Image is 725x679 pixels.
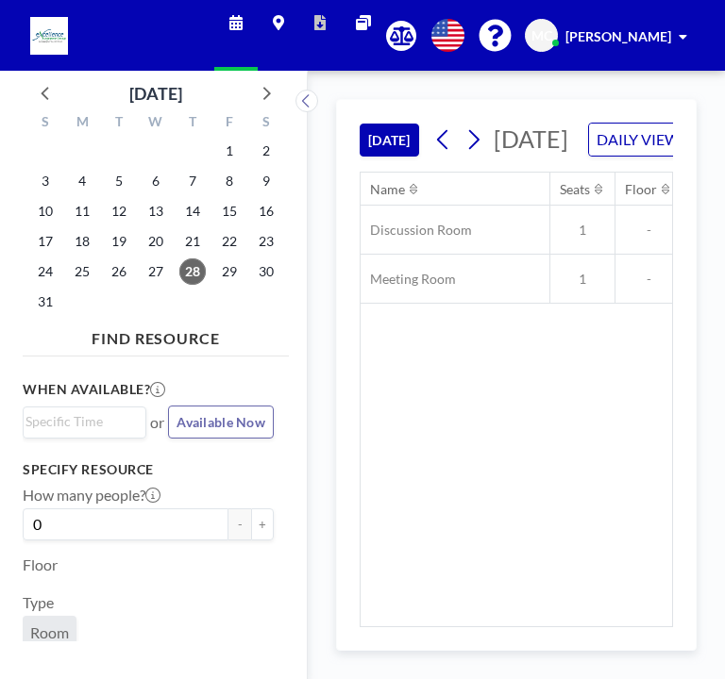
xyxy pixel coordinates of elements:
[30,17,68,55] img: organization-logo
[69,168,95,194] span: Monday, August 4, 2025
[32,258,59,285] span: Sunday, August 24, 2025
[64,111,101,136] div: M
[23,555,58,574] label: Floor
[615,271,682,288] span: -
[25,411,135,432] input: Search for option
[168,406,274,439] button: Available Now
[32,168,59,194] span: Sunday, August 3, 2025
[179,228,206,255] span: Thursday, August 21, 2025
[253,228,279,255] span: Saturday, August 23, 2025
[560,181,590,198] div: Seats
[106,258,132,285] span: Tuesday, August 26, 2025
[494,124,568,153] span: [DATE]
[216,228,243,255] span: Friday, August 22, 2025
[143,228,169,255] span: Wednesday, August 20, 2025
[32,228,59,255] span: Sunday, August 17, 2025
[129,80,182,107] div: [DATE]
[211,111,247,136] div: F
[138,111,175,136] div: W
[150,413,164,432] span: or
[101,111,138,136] div: T
[550,271,615,288] span: 1
[23,461,274,478] h3: Specify resource
[143,198,169,224] span: Wednesday, August 13, 2025
[106,198,132,224] span: Tuesday, August 12, 2025
[253,168,279,194] span: Saturday, August 9, 2025
[30,623,69,642] span: Room
[143,168,169,194] span: Wednesday, August 6, 2025
[253,138,279,164] span: Saturday, August 2, 2025
[69,228,95,255] span: Monday, August 18, 2025
[216,258,243,285] span: Friday, August 29, 2025
[32,289,59,315] span: Sunday, August 31, 2025
[251,508,274,540] button: +
[27,111,64,136] div: S
[361,271,456,288] span: Meeting Room
[106,168,132,194] span: Tuesday, August 5, 2025
[216,168,243,194] span: Friday, August 8, 2025
[69,198,95,224] span: Monday, August 11, 2025
[370,181,405,198] div: Name
[23,593,54,612] label: Type
[23,322,289,348] h4: FIND RESOURCE
[615,222,682,239] span: -
[216,138,243,164] span: Friday, August 1, 2025
[179,258,206,285] span: Thursday, August 28, 2025
[228,508,251,540] button: -
[253,258,279,285] span: Saturday, August 30, 2025
[216,198,243,224] span: Friday, August 15, 2025
[179,168,206,194] span: Thursday, August 7, 2025
[143,258,169,285] span: Wednesday, August 27, 2025
[179,198,206,224] span: Thursday, August 14, 2025
[24,407,145,436] div: Search for option
[565,28,671,44] span: [PERSON_NAME]
[247,111,284,136] div: S
[625,181,657,198] div: Floor
[69,258,95,285] span: Monday, August 25, 2025
[550,222,615,239] span: 1
[253,198,279,224] span: Saturday, August 16, 2025
[531,27,552,44] span: MC
[177,414,265,430] span: Available Now
[174,111,211,136] div: T
[361,222,472,239] span: Discussion Room
[106,228,132,255] span: Tuesday, August 19, 2025
[23,486,160,505] label: How many people?
[593,127,683,152] span: DAILY VIEW
[360,124,419,157] button: [DATE]
[32,198,59,224] span: Sunday, August 10, 2025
